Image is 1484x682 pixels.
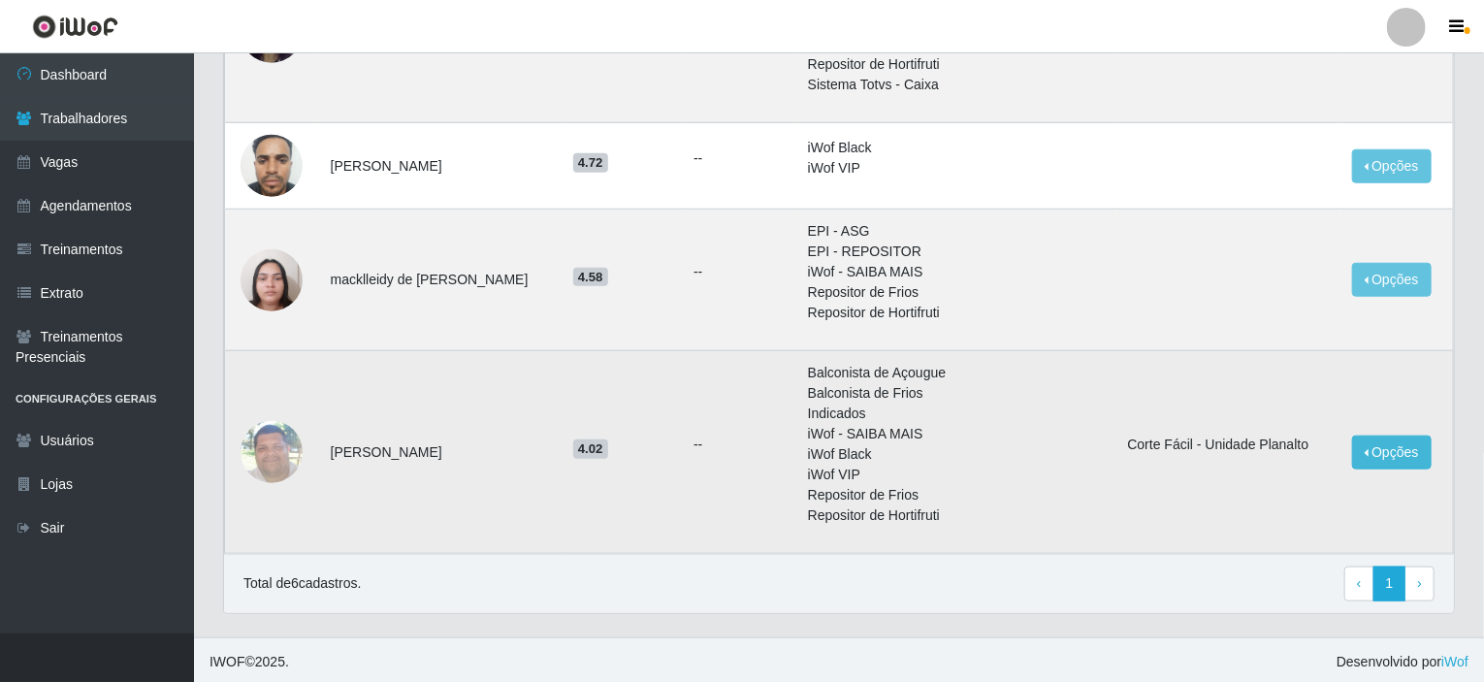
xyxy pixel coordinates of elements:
li: EPI - REPOSITOR [808,242,1105,262]
li: iWof - SAIBA MAIS [808,424,1105,444]
li: Balconista de Frios [808,383,1105,404]
td: [PERSON_NAME] [319,123,562,210]
button: Opções [1352,149,1432,183]
img: 1722466109295.jpeg [241,239,303,321]
img: 1697490161329.jpeg [241,410,303,493]
a: Next [1404,567,1435,601]
button: Opções [1352,436,1432,470]
li: iWof VIP [808,465,1105,485]
li: iWof Black [808,444,1105,465]
a: 1 [1373,567,1406,601]
ul: -- [694,148,785,169]
span: 4.58 [573,268,608,287]
a: iWof [1441,654,1468,669]
li: iWof Black [808,138,1105,158]
span: IWOF [210,654,245,669]
li: Repositor de Hortifruti [808,54,1105,75]
span: Desenvolvido por [1337,652,1468,672]
li: Indicados [808,404,1105,424]
li: iWof VIP [808,158,1105,179]
nav: pagination [1344,567,1435,601]
a: Previous [1344,567,1374,601]
img: CoreUI Logo [32,15,118,39]
button: Opções [1352,263,1432,297]
li: iWof - SAIBA MAIS [808,262,1105,282]
p: Total de 6 cadastros. [243,573,361,594]
li: EPI - ASG [808,221,1105,242]
span: › [1417,575,1422,591]
li: Corte Fácil - Unidade Planalto [1128,435,1329,455]
li: Repositor de Frios [808,485,1105,505]
li: Repositor de Frios [808,282,1105,303]
li: Balconista de Açougue [808,363,1105,383]
span: © 2025 . [210,652,289,672]
li: Sistema Totvs - Caixa [808,75,1105,95]
ul: -- [694,262,785,282]
img: 1735509810384.jpeg [241,124,303,207]
span: 4.72 [573,153,608,173]
li: Repositor de Hortifruti [808,303,1105,323]
td: [PERSON_NAME] [319,351,562,554]
span: ‹ [1357,575,1362,591]
td: macklleidy de [PERSON_NAME] [319,210,562,351]
span: 4.02 [573,439,608,459]
li: Repositor de Hortifruti [808,505,1105,526]
ul: -- [694,435,785,455]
